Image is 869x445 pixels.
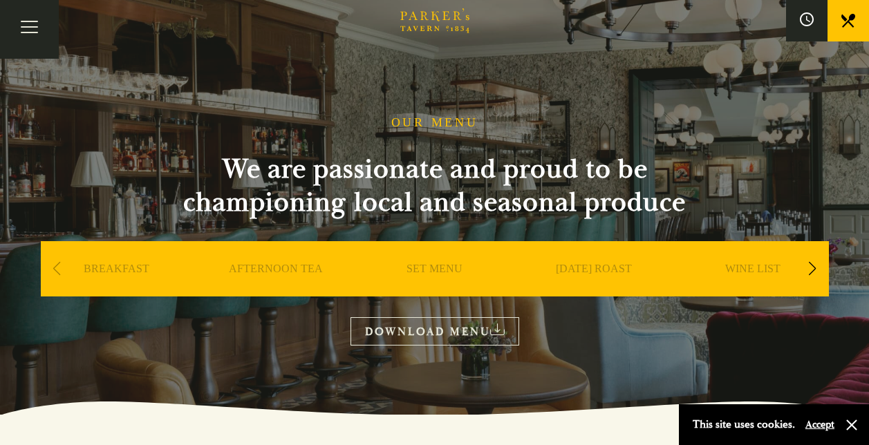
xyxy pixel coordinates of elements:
div: Previous slide [48,254,66,284]
div: Next slide [803,254,822,284]
a: BREAKFAST [84,262,149,317]
h1: OUR MENU [391,115,478,131]
a: AFTERNOON TEA [229,262,323,317]
a: DOWNLOAD MENU [351,317,519,345]
a: WINE LIST [725,262,781,317]
h2: We are passionate and proud to be championing local and seasonal produce [158,153,711,219]
div: 1 / 9 [41,241,193,338]
a: SET MENU [407,262,462,317]
div: 2 / 9 [200,241,352,338]
button: Accept [805,418,834,431]
a: [DATE] ROAST [556,262,632,317]
div: 4 / 9 [518,241,670,338]
p: This site uses cookies. [693,415,795,435]
button: Close and accept [845,418,859,432]
div: 3 / 9 [359,241,511,338]
div: 5 / 9 [677,241,829,338]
